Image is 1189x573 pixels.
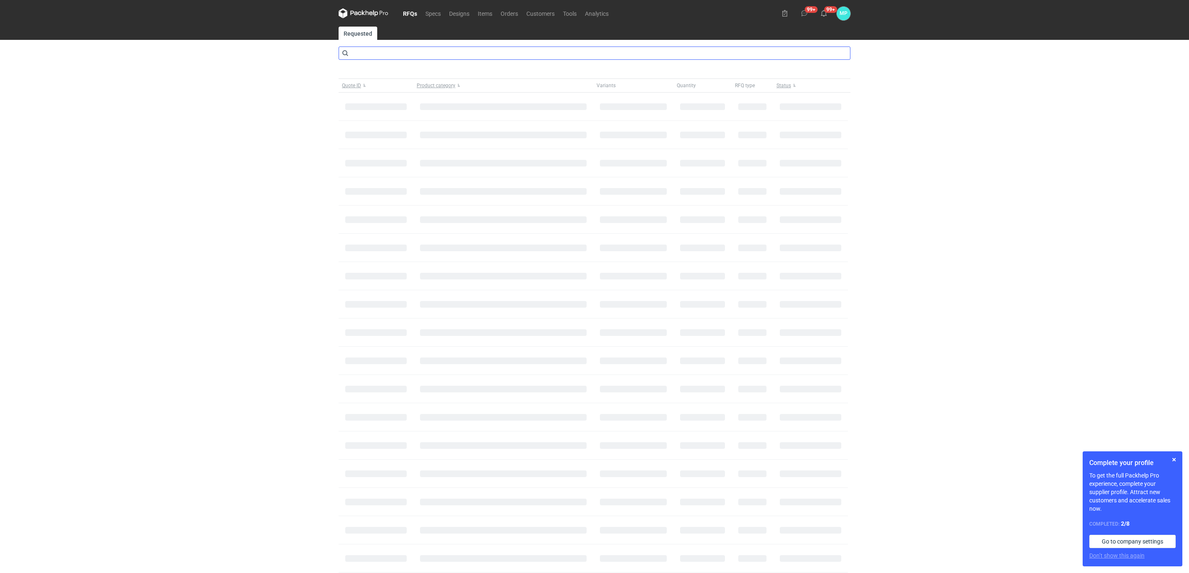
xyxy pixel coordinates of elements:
span: Status [776,82,791,89]
a: Specs [421,8,445,18]
a: Tools [559,8,581,18]
button: Don’t show this again [1089,551,1145,560]
h1: Complete your profile [1089,458,1176,468]
a: Analytics [581,8,613,18]
a: Orders [496,8,522,18]
button: Skip for now [1169,455,1179,465]
button: Quote ID [339,79,413,92]
a: Customers [522,8,559,18]
strong: 2 / 8 [1121,520,1130,527]
span: Variants [597,82,616,89]
div: Martyna Paroń [837,7,850,20]
span: Quantity [677,82,696,89]
p: To get the full Packhelp Pro experience, complete your supplier profile. Attract new customers an... [1089,471,1176,513]
a: Designs [445,8,474,18]
button: MP [837,7,850,20]
a: Go to company settings [1089,535,1176,548]
button: Status [773,79,848,92]
span: Quote ID [342,82,361,89]
button: 99+ [798,7,811,20]
a: Requested [339,27,377,40]
svg: Packhelp Pro [339,8,388,18]
span: RFQ type [735,82,755,89]
div: Completed: [1089,519,1176,528]
a: Items [474,8,496,18]
button: Product category [413,79,593,92]
span: Product category [417,82,455,89]
button: 99+ [817,7,830,20]
a: RFQs [399,8,421,18]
